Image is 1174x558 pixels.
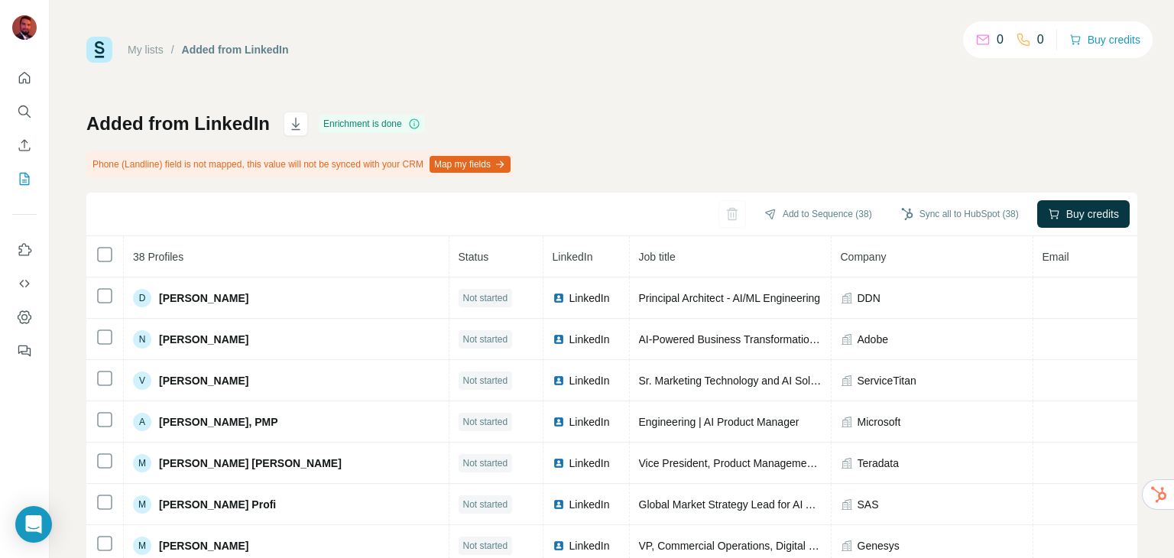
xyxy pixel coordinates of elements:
span: Genesys [858,538,900,553]
p: 0 [1037,31,1044,49]
span: Email [1043,251,1069,263]
h1: Added from LinkedIn [86,112,270,136]
span: Job title [639,251,676,263]
span: [PERSON_NAME], PMP [159,414,278,430]
div: V [133,371,151,390]
span: Not started [463,498,508,511]
span: LinkedIn [553,251,593,263]
span: LinkedIn [569,290,610,306]
div: Added from LinkedIn [182,42,289,57]
button: Search [12,98,37,125]
span: Not started [463,415,508,429]
button: Buy credits [1037,200,1130,228]
span: Not started [463,291,508,305]
button: My lists [12,165,37,193]
span: Not started [463,456,508,470]
span: 38 Profiles [133,251,183,263]
span: Global Market Strategy Lead for AI Agents and Generative AI - Principal Level [639,498,1007,511]
span: Buy credits [1066,206,1119,222]
img: Avatar [12,15,37,40]
button: Sync all to HubSpot (38) [890,203,1030,225]
img: LinkedIn logo [553,375,565,387]
span: DDN [858,290,880,306]
span: LinkedIn [569,456,610,471]
span: [PERSON_NAME] [159,290,248,306]
span: Not started [463,333,508,346]
img: LinkedIn logo [553,292,565,304]
div: N [133,330,151,349]
img: LinkedIn logo [553,416,565,428]
span: VP, Commercial Operations, Digital & AI [639,540,829,552]
div: M [133,454,151,472]
img: LinkedIn logo [553,498,565,511]
span: SAS [858,497,879,512]
div: Open Intercom Messenger [15,506,52,543]
button: Add to Sequence (38) [754,203,883,225]
span: Company [841,251,887,263]
button: Buy credits [1069,29,1140,50]
div: Phone (Landline) field is not mapped, this value will not be synced with your CRM [86,151,514,177]
span: LinkedIn [569,332,610,347]
span: AI-Powered Business Transformation Services [639,333,860,346]
p: 0 [997,31,1004,49]
div: M [133,537,151,555]
a: My lists [128,44,164,56]
span: LinkedIn [569,373,610,388]
span: LinkedIn [569,538,610,553]
span: Adobe [858,332,888,347]
span: [PERSON_NAME] [159,373,248,388]
span: ServiceTitan [858,373,916,388]
span: [PERSON_NAME] Profi [159,497,276,512]
span: Not started [463,539,508,553]
img: LinkedIn logo [553,333,565,346]
span: LinkedIn [569,414,610,430]
button: Use Surfe on LinkedIn [12,236,37,264]
div: D [133,289,151,307]
button: Map my fields [430,156,511,173]
button: Enrich CSV [12,131,37,159]
div: M [133,495,151,514]
span: [PERSON_NAME] [PERSON_NAME] [159,456,342,471]
img: LinkedIn logo [553,540,565,552]
span: [PERSON_NAME] [159,538,248,553]
span: Vice President, Product Management, AI and Analytics [639,457,897,469]
img: Surfe Logo [86,37,112,63]
span: Status [459,251,489,263]
button: Dashboard [12,303,37,331]
button: Quick start [12,64,37,92]
span: Sr. Marketing Technology and AI Solutions Architect [639,375,884,387]
span: Not started [463,374,508,388]
li: / [171,42,174,57]
button: Use Surfe API [12,270,37,297]
span: Microsoft [858,414,901,430]
div: A [133,413,151,431]
span: Teradata [858,456,899,471]
div: Enrichment is done [319,115,425,133]
span: Engineering | AI Product Manager [639,416,799,428]
span: Principal Architect - AI/ML Engineering [639,292,821,304]
span: [PERSON_NAME] [159,332,248,347]
span: LinkedIn [569,497,610,512]
button: Feedback [12,337,37,365]
img: LinkedIn logo [553,457,565,469]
